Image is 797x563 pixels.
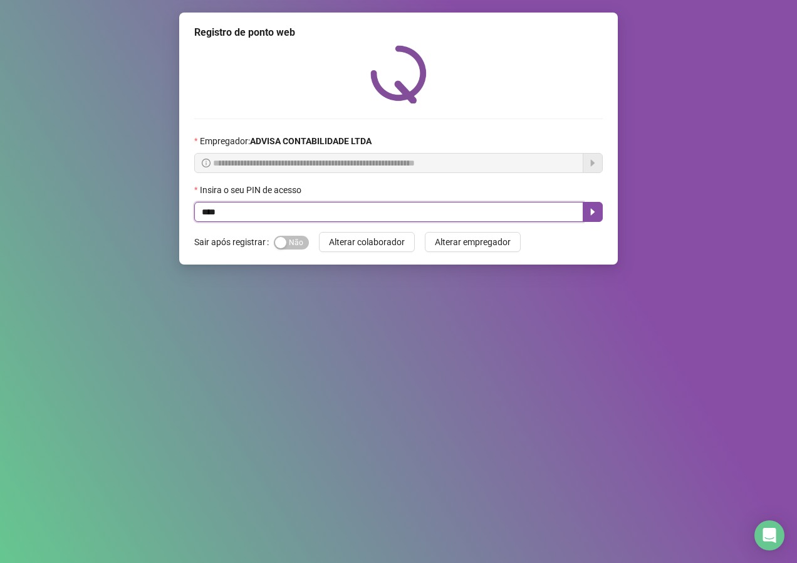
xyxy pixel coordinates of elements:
[435,235,511,249] span: Alterar empregador
[200,134,372,148] span: Empregador :
[754,520,784,550] div: Open Intercom Messenger
[194,232,274,252] label: Sair após registrar
[202,159,211,167] span: info-circle
[329,235,405,249] span: Alterar colaborador
[319,232,415,252] button: Alterar colaborador
[588,207,598,217] span: caret-right
[250,136,372,146] strong: ADVISA CONTABILIDADE LTDA
[425,232,521,252] button: Alterar empregador
[370,45,427,103] img: QRPoint
[194,25,603,40] div: Registro de ponto web
[194,183,310,197] label: Insira o seu PIN de acesso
